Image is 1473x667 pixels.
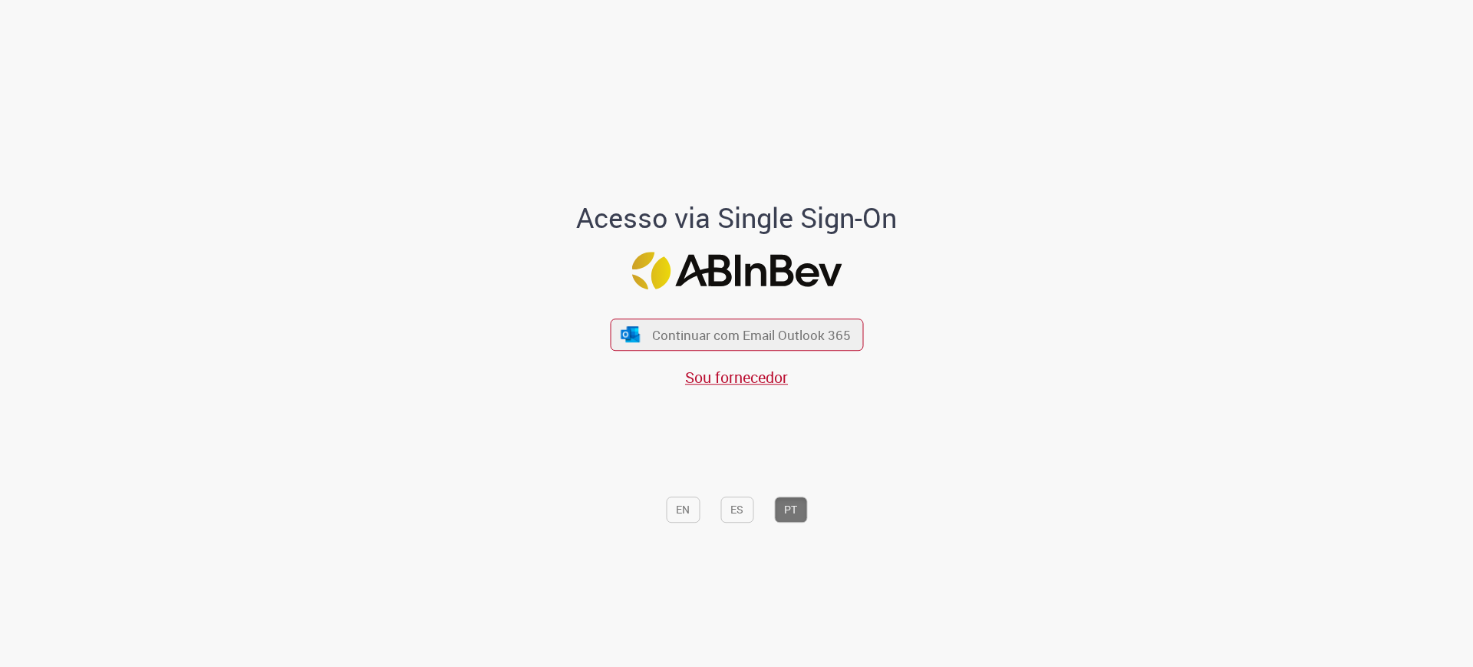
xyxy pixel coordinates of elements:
a: Sou fornecedor [685,367,788,388]
button: ícone Azure/Microsoft 360 Continuar com Email Outlook 365 [610,319,863,351]
span: Continuar com Email Outlook 365 [652,326,851,344]
h1: Acesso via Single Sign-On [524,203,950,234]
button: EN [666,497,700,523]
img: ícone Azure/Microsoft 360 [620,326,641,342]
button: PT [774,497,807,523]
img: Logo ABInBev [631,252,842,289]
button: ES [720,497,753,523]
